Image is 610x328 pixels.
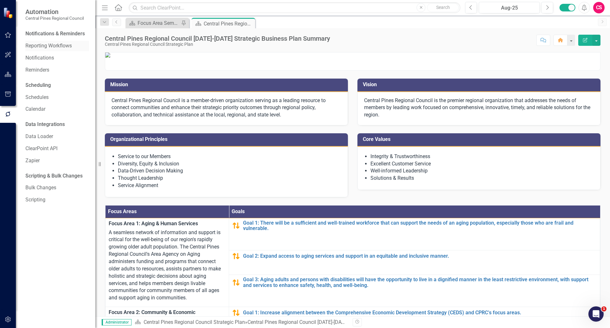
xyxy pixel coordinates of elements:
span: Administrator [102,319,132,325]
p: A seamless network of information and support is critical for the well-being of our region's rapi... [109,229,226,302]
li: Integrity & Trustworthiness [370,153,594,160]
img: Behind schedule [232,279,240,286]
li: Well-informed Leadership [370,167,594,175]
h3: Core Values [363,136,597,142]
a: Goal 1: Increase alignment between the Comprehensive Economic Development Strategy (CEDS) and CPR... [243,310,597,316]
img: Behind schedule [232,309,240,317]
h3: Organizational Principles [110,136,345,142]
li: Thought Leadership [118,175,341,182]
div: Scheduling [25,82,51,89]
a: Focus Area Semi Annual Updates [127,19,180,27]
a: Goal 1: There will be a sufficient and well-trained workforce that can support the needs of an ag... [243,220,597,231]
li: Service to our Members [118,153,341,160]
div: » [135,319,348,326]
a: Scripting [25,196,89,204]
a: Goal 2: Expand access to aging services and support in an equitable and inclusive manner. [243,253,597,259]
h3: Vision [363,82,597,87]
input: Search ClearPoint... [129,2,460,13]
div: Central Pines Regional Council Strategic Plan [105,42,330,47]
td: Double-Click to Edit [105,218,229,307]
li: Service Alignment [118,182,341,189]
li: Data-Driven Decision Making [118,167,341,175]
img: Behind schedule [232,222,240,229]
td: Double-Click to Edit Right Click for Context Menu [229,275,600,307]
li: Excellent Customer Service [370,160,594,168]
a: Central Pines Regional Council Strategic Plan [144,319,245,325]
div: Scripting & Bulk Changes [25,172,83,180]
a: Zapier [25,157,89,164]
a: Data Loader [25,133,89,140]
a: Bulk Changes [25,184,89,192]
p: Central Pines Regional Council is the premier regional organization that addresses the needs of m... [364,97,594,119]
h3: Mission [110,82,345,87]
a: Schedules [25,94,89,101]
span: Automation [25,8,84,16]
p: Central Pines Regional Council is a member-driven organization serving as a leading resource to c... [112,97,341,119]
td: Double-Click to Edit Right Click for Context Menu [229,250,600,275]
iframe: Intercom live chat [588,306,604,322]
a: Notifications [25,54,89,62]
img: mceclip0.png [105,52,600,58]
div: Central Pines Regional Council [DATE]-[DATE] Strategic Business Plan Summary [204,20,254,28]
div: Central Pines Regional Council [DATE]-[DATE] Strategic Business Plan Summary [105,35,330,42]
img: ClearPoint Strategy [3,7,14,18]
a: Reporting Workflows [25,42,89,50]
a: Calendar [25,106,89,113]
div: Notifications & Reminders [25,30,85,38]
span: 1 [601,306,607,311]
div: Focus Area Semi Annual Updates [138,19,180,27]
div: Aug-25 [481,4,538,12]
td: Double-Click to Edit Right Click for Context Menu [229,218,600,250]
button: Search [427,3,459,12]
div: Data Integrations [25,121,65,128]
div: Central Pines Regional Council [DATE]-[DATE] Strategic Business Plan Summary [247,319,426,325]
span: Focus Area 1: Aging & Human Services [109,220,226,227]
small: Central Pines Regional Council [25,16,84,21]
span: Search [436,5,450,10]
button: Aug-25 [479,2,540,13]
span: Focus Area 2: Community & Economic Development [109,309,226,324]
a: Reminders [25,66,89,74]
img: Behind schedule [232,252,240,260]
a: Goal 3: Aging adults and persons with disabilities will have the opportunity to live in a dignifi... [243,277,597,288]
a: ClearPoint API [25,145,89,152]
li: Diversity, Equity & Inclusion [118,160,341,168]
li: Solutions & Results [370,175,594,182]
button: CS [593,2,605,13]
